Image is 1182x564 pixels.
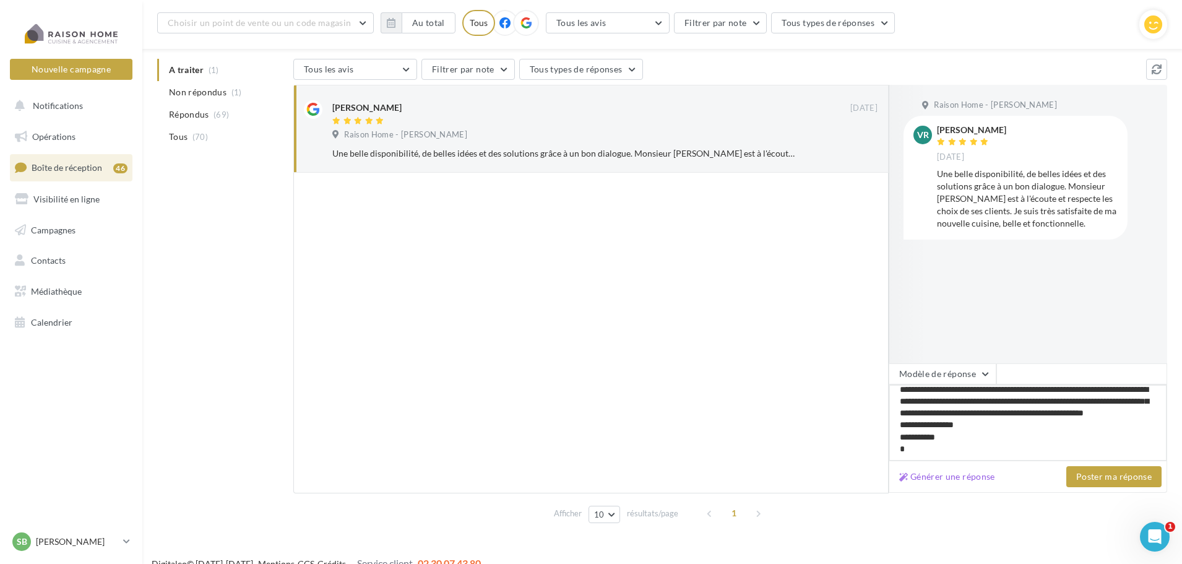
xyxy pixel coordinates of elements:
span: Médiathèque [31,286,82,297]
span: Vr [917,129,929,141]
span: (69) [214,110,229,119]
button: Choisir un point de vente ou un code magasin [157,12,374,33]
span: Raison Home - [PERSON_NAME] [344,129,467,141]
button: Modèle de réponse [889,363,996,384]
span: Choisir un point de vente ou un code magasin [168,17,351,28]
span: Tous types de réponses [782,17,874,28]
button: Tous les avis [546,12,670,33]
span: Notifications [33,100,83,111]
span: Afficher [554,508,582,519]
iframe: Intercom live chat [1140,522,1170,552]
button: Au total [381,12,455,33]
span: 10 [594,510,605,519]
span: Boîte de réception [32,162,102,173]
button: Tous les avis [293,59,417,80]
button: Générer une réponse [894,469,1000,484]
span: résultats/page [627,508,678,519]
div: [PERSON_NAME] [937,126,1006,134]
span: Sb [17,536,27,548]
button: Nouvelle campagne [10,59,132,80]
span: Tous les avis [556,17,606,28]
a: Visibilité en ligne [7,186,135,212]
button: Poster ma réponse [1066,466,1162,487]
a: Opérations [7,124,135,150]
span: [DATE] [937,152,964,163]
button: Filtrer par note [421,59,515,80]
span: Répondus [169,108,209,121]
span: Non répondus [169,86,226,98]
a: Contacts [7,248,135,274]
div: Une belle disponibilité, de belles idées et des solutions grâce à un bon dialogue. Monsieur [PERS... [937,168,1118,230]
div: [PERSON_NAME] [332,102,402,114]
div: 46 [113,163,127,173]
span: Tous les avis [304,64,354,74]
span: 1 [724,503,744,523]
span: Raison Home - [PERSON_NAME] [934,100,1057,111]
span: Calendrier [31,317,72,328]
div: Une belle disponibilité, de belles idées et des solutions grâce à un bon dialogue. Monsieur [PERS... [332,147,797,160]
a: Campagnes [7,217,135,243]
button: Au total [402,12,455,33]
a: Médiathèque [7,279,135,305]
button: Filtrer par note [674,12,767,33]
button: Tous types de réponses [771,12,895,33]
button: Notifications [7,93,130,119]
button: 10 [589,506,620,523]
a: Boîte de réception46 [7,154,135,181]
a: Calendrier [7,310,135,336]
span: Campagnes [31,224,75,235]
span: Tous types de réponses [530,64,623,74]
span: [DATE] [850,103,878,114]
button: Tous types de réponses [519,59,643,80]
span: Opérations [32,131,75,142]
span: Contacts [31,255,66,266]
a: Sb [PERSON_NAME] [10,530,132,553]
span: 1 [1165,522,1175,532]
span: Visibilité en ligne [33,194,100,204]
span: Tous [169,131,188,143]
p: [PERSON_NAME] [36,536,118,548]
span: (1) [231,87,242,97]
div: Tous [462,10,495,36]
span: (70) [192,132,208,142]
